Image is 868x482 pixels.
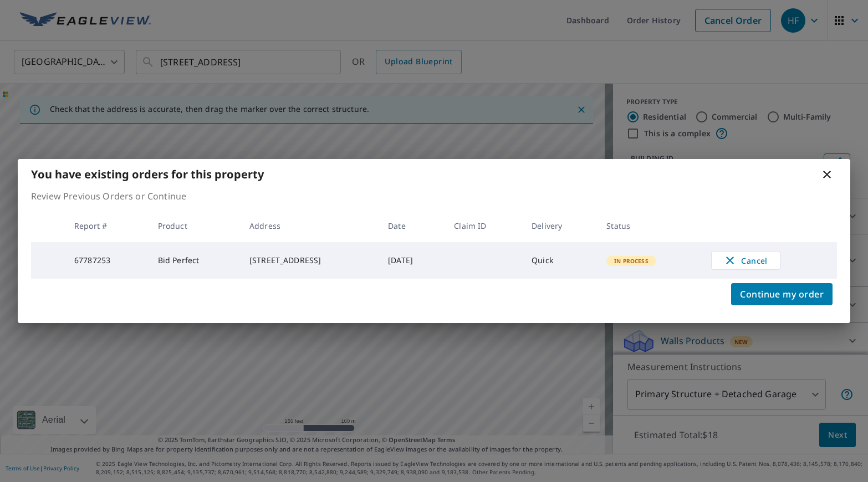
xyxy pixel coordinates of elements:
span: In Process [607,257,655,265]
td: 67787253 [65,242,149,279]
td: Quick [523,242,598,279]
td: [DATE] [379,242,445,279]
th: Date [379,209,445,242]
span: Cancel [723,254,769,267]
td: Bid Perfect [149,242,241,279]
th: Report # [65,209,149,242]
span: Continue my order [740,286,824,302]
button: Cancel [711,251,780,270]
p: Review Previous Orders or Continue [31,189,837,203]
b: You have existing orders for this property [31,167,264,182]
button: Continue my order [731,283,833,305]
th: Address [241,209,379,242]
div: [STREET_ADDRESS] [249,255,370,266]
th: Status [598,209,702,242]
th: Product [149,209,241,242]
th: Claim ID [445,209,523,242]
th: Delivery [523,209,598,242]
